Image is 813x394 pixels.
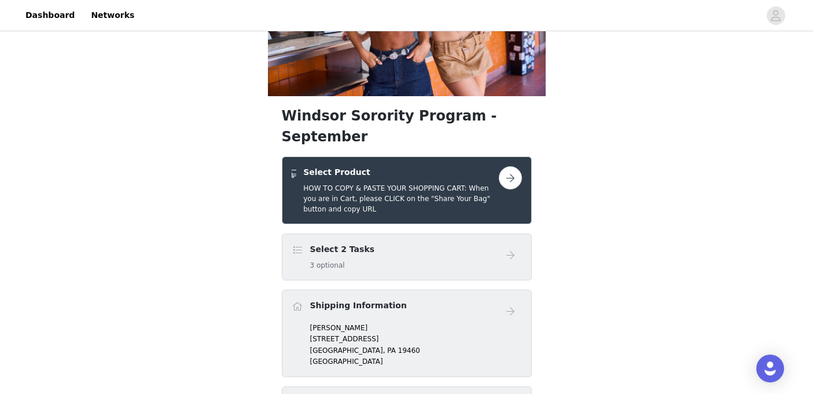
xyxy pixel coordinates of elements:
p: [GEOGRAPHIC_DATA] [310,356,522,367]
div: avatar [770,6,781,25]
div: Select Product [282,156,532,224]
p: [STREET_ADDRESS] [310,334,522,344]
a: Dashboard [19,2,82,28]
span: [GEOGRAPHIC_DATA], [310,346,385,355]
span: PA [387,346,396,355]
h5: 3 optional [310,260,375,271]
p: [PERSON_NAME] [310,323,522,333]
h1: Windsor Sorority Program - September [282,105,532,147]
h5: HOW TO COPY & PASTE YOUR SHOPPING CART: When you are in Cart, please CLICK on the "Share Your Bag... [303,183,498,214]
h4: Shipping Information [310,300,407,312]
a: Networks [84,2,141,28]
h4: Select 2 Tasks [310,243,375,256]
div: Open Intercom Messenger [756,355,784,382]
div: Select 2 Tasks [282,234,532,280]
span: 19460 [398,346,420,355]
h4: Select Product [303,166,498,178]
div: Shipping Information [282,290,532,377]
